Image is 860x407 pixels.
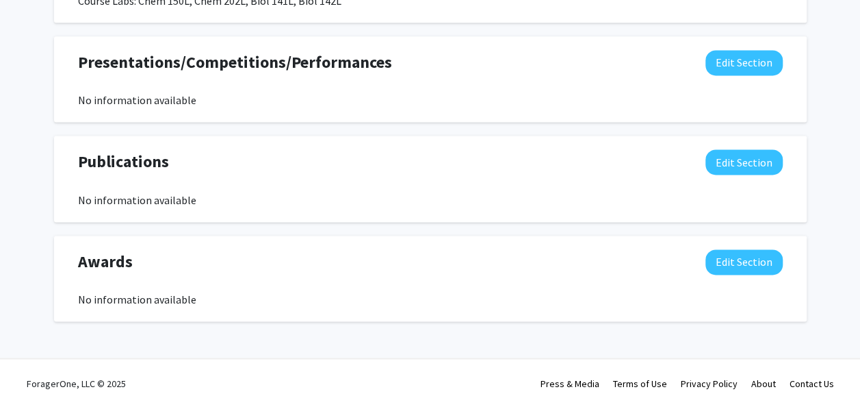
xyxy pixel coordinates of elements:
[78,192,783,208] div: No information available
[705,50,783,75] button: Edit Presentations/Competitions/Performances
[78,291,783,308] div: No information available
[613,377,667,389] a: Terms of Use
[78,50,392,75] span: Presentations/Competitions/Performances
[705,249,783,275] button: Edit Awards
[78,149,169,174] span: Publications
[790,377,834,389] a: Contact Us
[78,249,133,274] span: Awards
[705,149,783,175] button: Edit Publications
[540,377,599,389] a: Press & Media
[78,92,783,108] div: No information available
[751,377,776,389] a: About
[10,345,58,397] iframe: Chat
[27,359,126,407] div: ForagerOne, LLC © 2025
[681,377,738,389] a: Privacy Policy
